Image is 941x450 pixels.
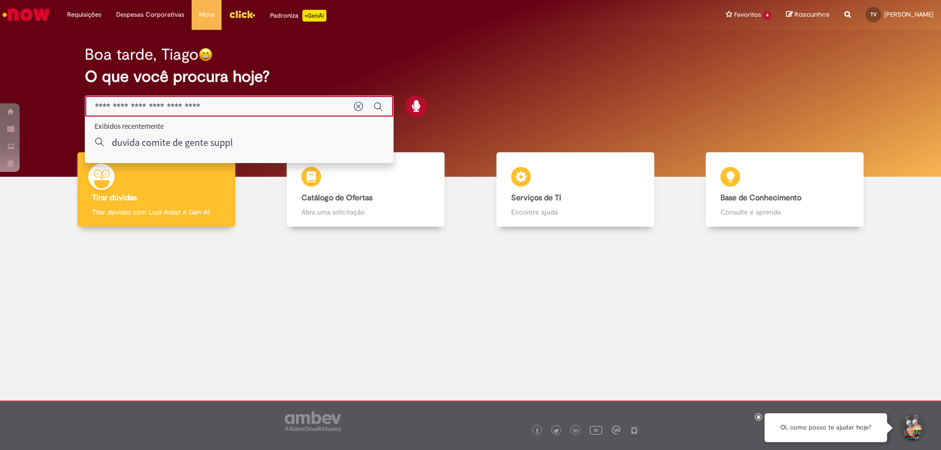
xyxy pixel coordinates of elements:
span: [PERSON_NAME] [884,10,934,19]
a: Serviços de TI Encontre ajuda [470,152,680,227]
a: Base de Conhecimento Consulte e aprenda [680,152,890,227]
p: +GenAi [302,10,326,22]
button: Iniciar Conversa de Suporte [897,413,926,443]
span: More [199,10,214,20]
p: Encontre ajuda [511,207,640,217]
span: Rascunhos [794,10,830,19]
span: Despesas Corporativas [116,10,184,20]
h2: O que você procura hoje? [85,68,857,85]
img: logo_footer_facebook.png [535,428,540,433]
p: Tirar dúvidas com Lupi Assist e Gen Ai [92,207,221,217]
p: Consulte e aprenda [720,207,849,217]
div: Padroniza [270,10,326,22]
a: Tirar dúvidas Tirar dúvidas com Lupi Assist e Gen Ai [51,152,261,227]
a: Catálogo de Ofertas Abra uma solicitação [261,152,471,227]
p: Abra uma solicitação [301,207,430,217]
img: logo_footer_naosei.png [630,426,639,434]
span: TV [870,11,877,18]
img: logo_footer_youtube.png [590,424,602,436]
img: logo_footer_workplace.png [612,426,620,434]
img: happy-face.png [198,47,213,62]
img: logo_footer_linkedin.png [573,428,578,434]
img: logo_footer_ambev_rotulo_gray.png [285,411,341,431]
h2: Boa tarde, Tiago [85,46,198,63]
img: ServiceNow [1,5,51,24]
img: logo_footer_twitter.png [554,428,559,433]
img: click_logo_yellow_360x200.png [229,7,255,22]
span: Favoritos [734,10,761,20]
span: Requisições [67,10,101,20]
span: 4 [763,11,771,20]
div: Oi, como posso te ajudar hoje? [765,413,887,442]
b: Serviços de TI [511,193,561,203]
b: Base de Conhecimento [720,193,801,203]
a: Rascunhos [786,10,830,20]
b: Catálogo de Ofertas [301,193,372,203]
b: Tirar dúvidas [92,193,137,203]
